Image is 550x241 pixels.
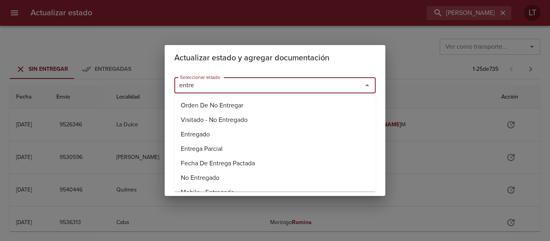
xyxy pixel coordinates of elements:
[174,156,376,171] li: Fecha De Entrega Pactada
[174,127,376,142] li: Entregado
[174,113,376,127] li: Visitado - No Entregado
[174,142,376,156] li: Entrega Parcial
[362,80,373,91] button: Close
[174,185,376,200] li: Mobile - Entregado
[174,51,376,64] h2: Actualizar estado y agregar documentación
[174,98,376,113] li: Orden De No Entregar
[174,171,376,185] li: No Entregado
